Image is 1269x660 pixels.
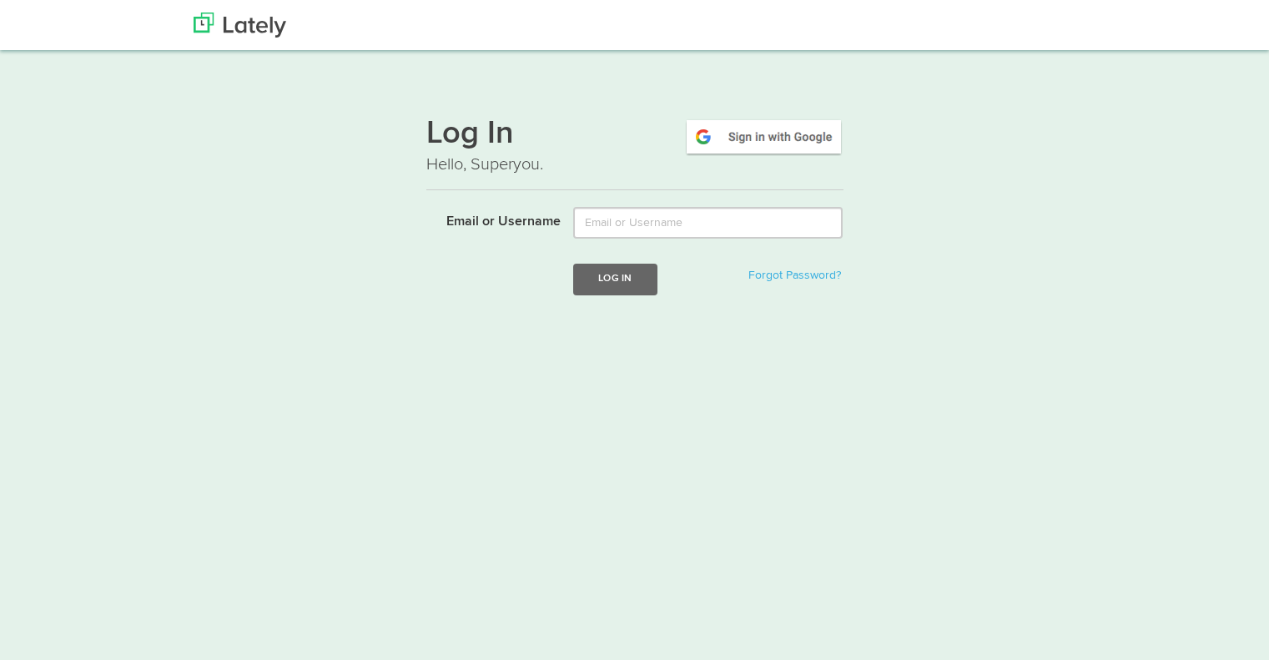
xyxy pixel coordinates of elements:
[684,118,843,156] img: google-signin.png
[573,207,843,239] input: Email or Username
[573,264,657,295] button: Log In
[426,153,843,177] p: Hello, Superyou.
[194,13,286,38] img: Lately
[414,207,561,232] label: Email or Username
[748,270,841,281] a: Forgot Password?
[426,118,843,153] h1: Log In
